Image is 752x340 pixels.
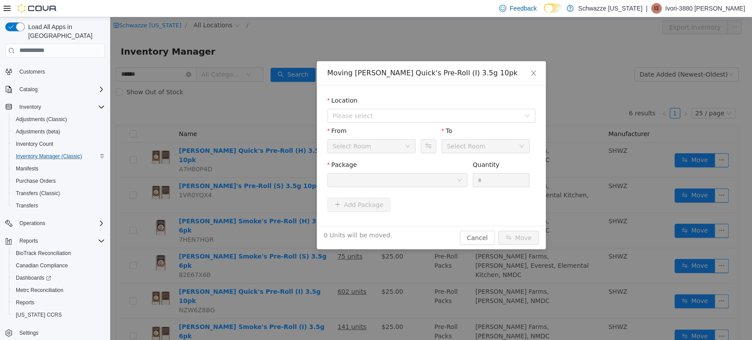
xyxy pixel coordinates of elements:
span: Adjustments (beta) [16,128,60,135]
span: [US_STATE] CCRS [16,311,62,318]
span: Reports [16,299,34,306]
button: icon: plusAdd Package [217,181,281,195]
button: Adjustments (beta) [9,126,108,138]
span: Metrc Reconciliation [16,287,63,294]
span: Washington CCRS [12,310,105,320]
button: Inventory Manager (Classic) [9,150,108,163]
label: Location [217,80,248,87]
span: BioTrack Reconciliation [12,248,105,259]
span: Customers [16,66,105,77]
a: Transfers (Classic) [12,188,63,199]
a: Inventory Count [12,139,57,149]
span: Load All Apps in [GEOGRAPHIC_DATA] [25,22,105,40]
button: icon: swapMove [388,214,429,228]
span: Inventory Manager (Classic) [12,151,105,162]
button: Transfers [9,200,108,212]
span: Inventory [16,102,105,112]
label: From [217,110,237,117]
a: Dashboards [9,272,108,284]
label: To [331,110,342,117]
button: Catalog [16,84,41,95]
span: Please select [222,94,410,103]
span: Metrc Reconciliation [12,285,105,296]
a: Settings [16,328,42,338]
span: Catalog [19,86,37,93]
i: icon: down [415,96,420,102]
div: Ivori-3880 Johnson [651,3,662,14]
button: Reports [9,296,108,309]
span: Feedback [510,4,537,13]
span: Purchase Orders [12,176,105,186]
img: Cova [18,4,57,13]
button: Inventory [2,101,108,113]
span: Transfers (Classic) [16,190,60,197]
button: Reports [2,235,108,247]
span: Manifests [16,165,38,172]
a: Adjustments (Classic) [12,114,70,125]
i: icon: down [409,126,414,133]
p: Ivori-3880 [PERSON_NAME] [665,3,745,14]
span: Inventory Manager (Classic) [16,153,82,160]
a: Inventory Manager (Classic) [12,151,85,162]
span: Purchase Orders [16,177,56,185]
button: Manifests [9,163,108,175]
span: Adjustments (beta) [12,126,105,137]
label: Package [217,144,247,151]
span: Customers [19,68,45,75]
span: Inventory [19,103,41,111]
span: Settings [19,329,38,336]
a: Purchase Orders [12,176,59,186]
input: Quantity [363,156,419,170]
span: Canadian Compliance [12,260,105,271]
span: Settings [16,327,105,338]
div: Select Room [222,122,261,136]
i: icon: close [420,52,427,59]
i: icon: down [347,160,352,166]
button: Canadian Compliance [9,259,108,272]
button: Operations [16,218,49,229]
button: [US_STATE] CCRS [9,309,108,321]
div: Select Room [337,122,375,136]
a: [US_STATE] CCRS [12,310,65,320]
button: Transfers (Classic) [9,187,108,200]
button: Purchase Orders [9,175,108,187]
a: Transfers [12,200,41,211]
input: Dark Mode [544,4,562,13]
span: Reports [16,236,105,246]
button: Adjustments (Classic) [9,113,108,126]
div: Moving [PERSON_NAME] Quick's Pre-Roll (I) 3.5g 10pk [217,51,425,61]
span: Inventory Count [16,140,53,148]
a: Adjustments (beta) [12,126,64,137]
i: icon: down [295,126,300,133]
button: Inventory Count [9,138,108,150]
button: BioTrack Reconciliation [9,247,108,259]
span: Transfers [16,202,38,209]
span: Reports [12,297,105,308]
a: Dashboards [12,273,55,283]
span: Catalog [16,84,105,95]
button: Customers [2,65,108,78]
span: I3 [654,3,659,14]
span: Canadian Compliance [16,262,68,269]
a: Metrc Reconciliation [12,285,67,296]
a: Reports [12,297,38,308]
span: Inventory Count [12,139,105,149]
button: Reports [16,236,41,246]
label: Quantity [363,144,389,151]
button: Operations [2,217,108,229]
span: Manifests [12,163,105,174]
span: Dashboards [16,274,51,281]
a: Customers [16,67,48,77]
span: Adjustments (Classic) [12,114,105,125]
a: Canadian Compliance [12,260,71,271]
span: Operations [19,220,45,227]
button: Cancel [350,214,385,228]
span: Transfers [12,200,105,211]
button: Close [411,44,436,69]
span: Adjustments (Classic) [16,116,67,123]
p: Schwazze [US_STATE] [578,3,642,14]
span: Reports [19,237,38,244]
button: Settings [2,326,108,339]
span: Transfers (Classic) [12,188,105,199]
